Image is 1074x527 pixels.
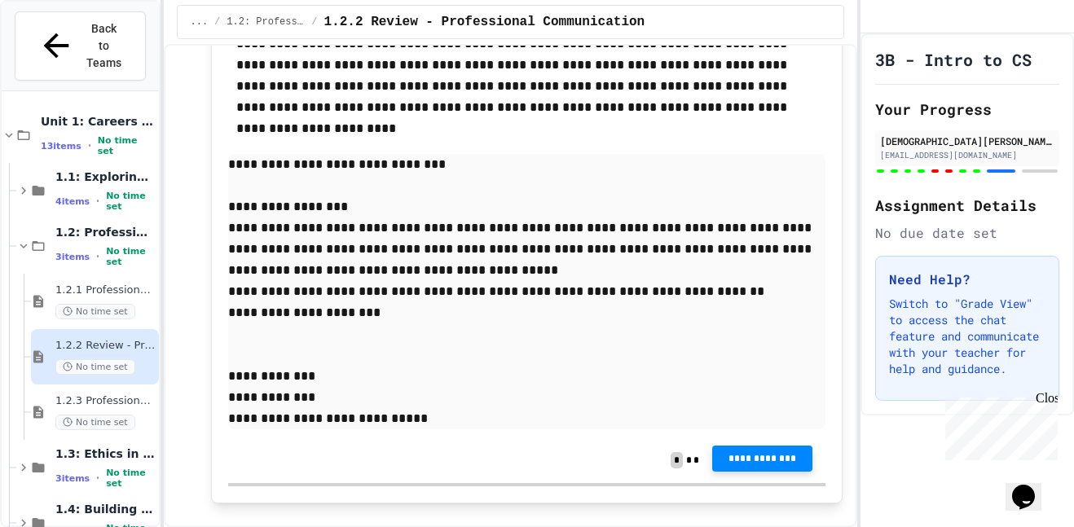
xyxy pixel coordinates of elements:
[41,114,156,129] span: Unit 1: Careers & Professionalism
[55,196,90,207] span: 4 items
[875,48,1032,71] h1: 3B - Intro to CS
[106,246,155,267] span: No time set
[55,339,156,353] span: 1.2.2 Review - Professional Communication
[55,283,156,297] span: 1.2.1 Professional Communication
[7,7,112,103] div: Chat with us now!Close
[96,472,99,485] span: •
[55,502,156,516] span: 1.4: Building an Online Presence
[106,191,155,212] span: No time set
[889,270,1045,289] h3: Need Help?
[875,194,1059,217] h2: Assignment Details
[85,20,123,72] span: Back to Teams
[106,468,155,489] span: No time set
[55,394,156,408] span: 1.2.3 Professional Communication Challenge
[55,169,156,184] span: 1.1: Exploring CS Careers
[191,15,209,29] span: ...
[55,252,90,262] span: 3 items
[880,149,1054,161] div: [EMAIL_ADDRESS][DOMAIN_NAME]
[55,304,135,319] span: No time set
[15,11,146,81] button: Back to Teams
[324,12,645,32] span: 1.2.2 Review - Professional Communication
[939,391,1058,460] iframe: chat widget
[55,446,156,461] span: 1.3: Ethics in Computing
[96,195,99,208] span: •
[875,98,1059,121] h2: Your Progress
[311,15,317,29] span: /
[880,134,1054,148] div: [DEMOGRAPHIC_DATA][PERSON_NAME]
[41,141,81,152] span: 13 items
[88,139,91,152] span: •
[227,15,305,29] span: 1.2: Professional Communication
[55,415,135,430] span: No time set
[875,223,1059,243] div: No due date set
[55,359,135,375] span: No time set
[98,135,156,156] span: No time set
[55,473,90,484] span: 3 items
[96,250,99,263] span: •
[214,15,220,29] span: /
[889,296,1045,377] p: Switch to "Grade View" to access the chat feature and communicate with your teacher for help and ...
[1006,462,1058,511] iframe: chat widget
[55,225,156,239] span: 1.2: Professional Communication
